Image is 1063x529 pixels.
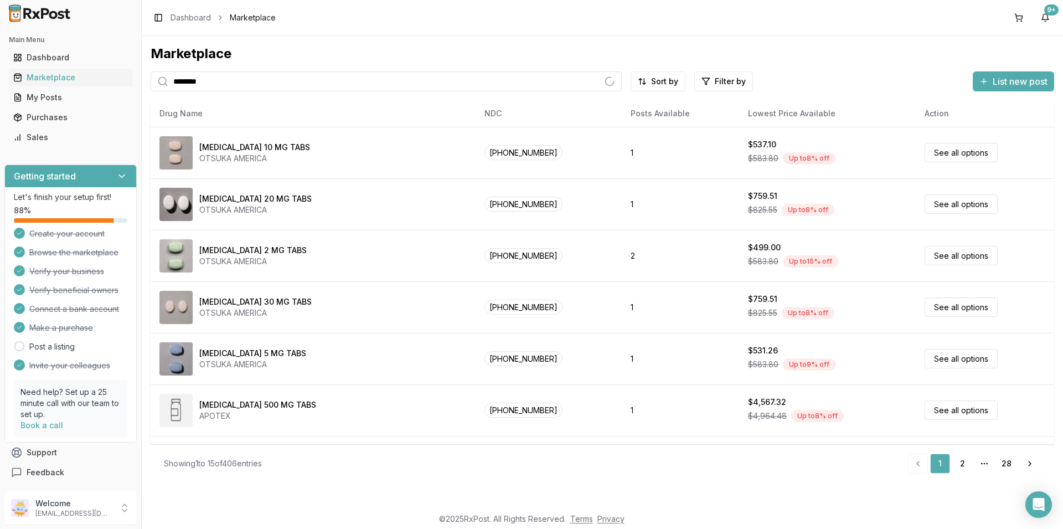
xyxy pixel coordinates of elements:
[29,228,105,239] span: Create your account
[622,281,739,333] td: 1
[29,304,119,315] span: Connect a bank account
[748,242,781,253] div: $499.00
[20,420,63,430] a: Book a call
[484,403,563,418] span: [PHONE_NUMBER]
[748,191,777,202] div: $759.51
[199,142,310,153] div: [MEDICAL_DATA] 10 MG TABS
[20,387,121,420] p: Need help? Set up a 25 minute call with our team to set up.
[4,69,137,86] button: Marketplace
[199,307,312,319] div: OTSUKA AMERICA
[159,239,193,273] img: Abilify 2 MG TABS
[570,514,593,523] a: Terms
[597,514,625,523] a: Privacy
[171,12,211,23] a: Dashboard
[199,410,316,422] div: APOTEX
[171,12,276,23] nav: breadcrumb
[4,443,137,463] button: Support
[35,498,112,509] p: Welcome
[13,92,128,103] div: My Posts
[11,499,29,517] img: User avatar
[783,358,835,371] div: Up to 9 % off
[622,333,739,384] td: 1
[199,399,316,410] div: [MEDICAL_DATA] 500 MG TABS
[791,410,844,422] div: Up to 8 % off
[622,384,739,436] td: 1
[925,143,998,162] a: See all options
[13,72,128,83] div: Marketplace
[748,153,778,164] span: $583.80
[748,294,777,305] div: $759.51
[199,359,306,370] div: OTSUKA AMERICA
[159,188,193,221] img: Abilify 20 MG TABS
[748,256,778,267] span: $583.80
[230,12,276,23] span: Marketplace
[4,463,137,482] button: Feedback
[782,307,834,319] div: Up to 8 % off
[782,204,834,216] div: Up to 8 % off
[13,132,128,143] div: Sales
[739,100,916,127] th: Lowest Price Available
[748,397,786,408] div: $4,567.32
[9,48,132,68] a: Dashboard
[952,454,972,474] a: 2
[622,436,739,487] td: 3
[651,76,678,87] span: Sort by
[4,49,137,66] button: Dashboard
[748,307,777,319] span: $825.55
[14,192,127,203] p: Let's finish your setup first!
[199,256,307,267] div: OTSUKA AMERICA
[35,509,112,518] p: [EMAIL_ADDRESS][DOMAIN_NAME]
[622,178,739,230] td: 1
[14,170,76,183] h3: Getting started
[9,35,132,44] h2: Main Menu
[908,454,1041,474] nav: pagination
[9,68,132,88] a: Marketplace
[973,77,1054,88] a: List new post
[930,454,950,474] a: 1
[9,88,132,107] a: My Posts
[1019,454,1041,474] a: Go to next page
[14,205,31,216] span: 88 %
[925,246,998,265] a: See all options
[925,194,998,214] a: See all options
[159,342,193,376] img: Abilify 5 MG TABS
[13,52,128,63] div: Dashboard
[748,345,778,356] div: $531.26
[29,285,118,296] span: Verify beneficial owners
[4,109,137,126] button: Purchases
[622,100,739,127] th: Posts Available
[199,245,307,256] div: [MEDICAL_DATA] 2 MG TABS
[748,139,776,150] div: $537.10
[151,100,476,127] th: Drug Name
[973,71,1054,91] button: List new post
[159,136,193,170] img: Abilify 10 MG TABS
[694,71,753,91] button: Filter by
[29,341,75,352] a: Post a listing
[27,467,64,478] span: Feedback
[29,247,118,258] span: Browse the marketplace
[164,458,262,469] div: Showing 1 to 15 of 406 entries
[9,107,132,127] a: Purchases
[1036,9,1054,27] button: 9+
[159,291,193,324] img: Abilify 30 MG TABS
[29,360,110,371] span: Invite your colleagues
[484,248,563,263] span: [PHONE_NUMBER]
[199,153,310,164] div: OTSUKA AMERICA
[4,4,75,22] img: RxPost Logo
[199,204,312,215] div: OTSUKA AMERICA
[916,100,1054,127] th: Action
[631,71,685,91] button: Sort by
[1025,491,1052,518] div: Open Intercom Messenger
[9,127,132,147] a: Sales
[476,100,622,127] th: NDC
[997,454,1016,474] a: 28
[199,296,312,307] div: [MEDICAL_DATA] 30 MG TABS
[622,127,739,178] td: 1
[715,76,746,87] span: Filter by
[29,266,104,277] span: Verify your business
[783,152,835,165] div: Up to 8 % off
[4,89,137,106] button: My Posts
[484,197,563,212] span: [PHONE_NUMBER]
[925,400,998,420] a: See all options
[783,255,838,268] div: Up to 15 % off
